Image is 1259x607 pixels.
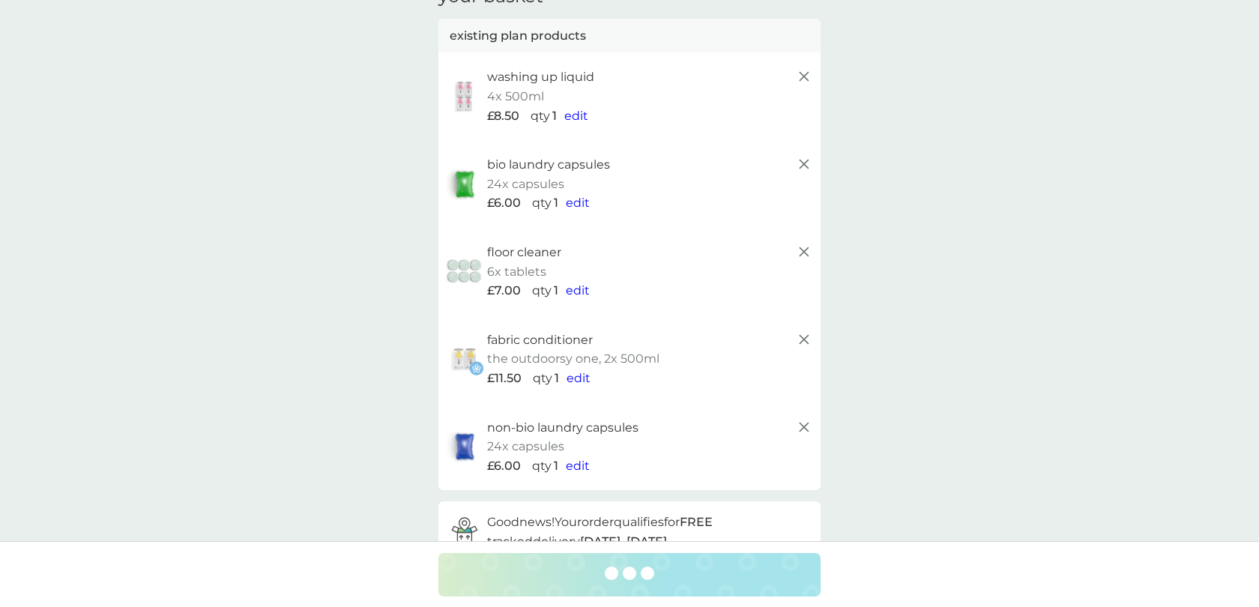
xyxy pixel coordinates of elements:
p: qty [532,193,552,213]
p: 1 [555,369,559,388]
p: 1 [552,106,557,126]
p: qty [533,369,552,388]
strong: FREE [680,515,713,529]
p: fabric conditioner [487,330,593,350]
span: £8.50 [487,106,519,126]
p: qty [532,456,552,476]
p: 1 [554,281,558,301]
span: edit [564,109,588,123]
p: floor cleaner [487,243,561,262]
span: £6.00 [487,193,521,213]
p: non-bio laundry capsules [487,418,638,438]
button: edit [567,369,591,388]
p: 6x tablets [487,262,546,282]
p: 1 [554,193,558,213]
span: edit [567,371,591,385]
span: £7.00 [487,281,521,301]
p: washing up liquid [487,67,594,87]
button: edit [566,281,590,301]
p: qty [531,106,550,126]
span: edit [566,196,590,210]
p: Good news! Your order qualifies for tracked delivery . [487,513,809,551]
p: 4x 500ml [487,87,544,106]
span: £11.50 [487,369,522,388]
p: qty [532,281,552,301]
p: 1 [554,456,558,476]
button: edit [566,456,590,476]
button: edit [566,193,590,213]
span: edit [566,283,590,298]
p: the outdoorsy one, 2x 500ml [487,349,659,369]
p: 24x capsules [487,437,564,456]
p: existing plan products [450,26,586,46]
span: edit [566,459,590,473]
strong: [DATE], [DATE] [580,534,667,549]
span: £6.00 [487,456,521,476]
button: edit [564,106,588,126]
p: bio laundry capsules [487,155,610,175]
p: 24x capsules [487,175,564,194]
